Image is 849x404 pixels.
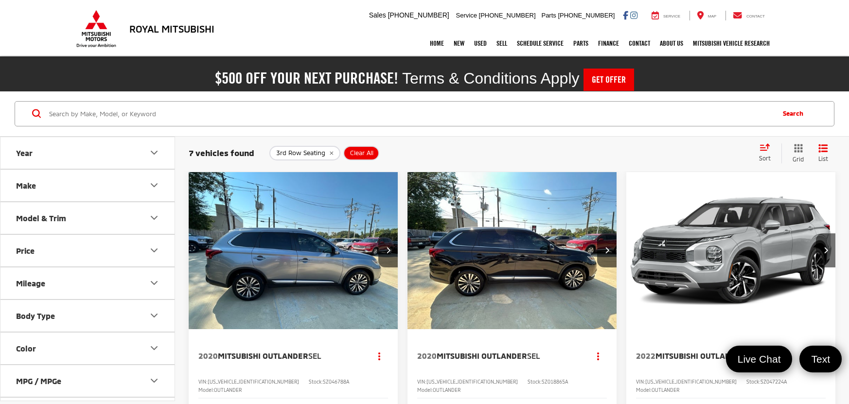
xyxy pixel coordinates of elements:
span: [US_VEHICLE_IDENTIFICATION_NUMBER] [645,379,737,385]
form: Search by Make, Model, or Keyword [48,102,773,125]
a: Instagram: Click to visit our Instagram page [630,11,637,19]
button: Actions [590,348,607,365]
span: Sort [759,155,771,161]
div: Body Type [16,311,55,320]
a: Live Chat [726,346,793,372]
span: OUTLANDER [433,387,460,393]
span: SZ046788A [323,379,349,385]
span: dropdown dots [597,352,599,360]
span: Sales [369,11,386,19]
span: Mitsubishi Outlander [655,351,746,360]
span: Grid [793,155,804,163]
a: Mitsubishi Vehicle Research [688,31,775,55]
div: Mileage [16,279,45,288]
span: Parts [541,12,556,19]
div: Mileage [148,277,160,289]
a: Home [425,31,449,55]
div: Year [16,148,33,158]
span: [US_VEHICLE_IDENTIFICATION_NUMBER] [208,379,299,385]
span: VIN: [636,379,645,385]
span: Live Chat [733,352,786,366]
h3: Royal Mitsubishi [129,23,214,34]
a: 2020 Mitsubishi Outlander SEL2020 Mitsubishi Outlander SEL2020 Mitsubishi Outlander SEL2020 Mitsu... [407,172,618,329]
a: 2020Mitsubishi OutlanderSEL [198,351,361,361]
button: MPG / MPGeMPG / MPGe [0,365,176,397]
span: Model: [198,387,214,393]
a: Sell [492,31,512,55]
span: VIN: [417,379,426,385]
a: Parts: Opens in a new tab [568,31,593,55]
a: Text [799,346,842,372]
span: Mitsubishi Outlander [437,351,527,360]
div: Price [16,246,35,255]
button: Select sort value [754,143,781,163]
span: Terms & Conditions Apply [402,70,580,87]
button: remove 3rd%20Row%20Seating [269,146,340,160]
span: Service [663,14,680,18]
div: 2020 Mitsubishi Outlander SEL 0 [407,172,618,329]
div: Body Type [148,310,160,321]
a: Used [469,31,492,55]
span: dropdown dots [378,352,380,360]
a: Schedule Service: Opens in a new tab [512,31,568,55]
button: ColorColor [0,333,176,364]
span: [PHONE_NUMBER] [558,12,615,19]
span: SEL [308,351,321,360]
button: Search [773,102,817,126]
span: Mitsubishi Outlander [218,351,308,360]
button: Clear All [343,146,379,160]
span: SZ047224A [761,379,787,385]
img: 2022 Mitsubishi Outlander SE [626,172,836,330]
a: Get Offer [584,69,634,91]
img: 2020 Mitsubishi Outlander SEL [407,172,618,330]
span: [PHONE_NUMBER] [479,12,536,19]
a: Contact [624,31,655,55]
span: [PHONE_NUMBER] [388,11,449,19]
span: 3rd Row Seating [276,149,325,157]
button: MakeMake [0,170,176,201]
span: OUTLANDER [652,387,679,393]
a: About Us [655,31,688,55]
span: [US_VEHICLE_IDENTIFICATION_NUMBER] [426,379,518,385]
button: Model & TrimModel & Trim [0,202,176,234]
div: MPG / MPGe [16,376,61,386]
span: SEL [527,351,540,360]
span: Model: [417,387,433,393]
a: 2020 Mitsubishi Outlander SEL2020 Mitsubishi Outlander SEL2020 Mitsubishi Outlander SEL2020 Mitsu... [188,172,399,329]
span: 2020 [417,351,437,360]
a: 2022Mitsubishi OutlanderSE [636,351,799,361]
a: 2020Mitsubishi OutlanderSEL [417,351,580,361]
a: Contact [725,11,772,20]
span: Text [806,352,835,366]
span: Clear All [350,149,373,157]
img: 2020 Mitsubishi Outlander SEL [188,172,399,330]
a: 2022 Mitsubishi Outlander SE2022 Mitsubishi Outlander SE2022 Mitsubishi Outlander SE2022 Mitsubis... [626,172,836,329]
button: Actions [371,348,388,365]
button: MileageMileage [0,267,176,299]
h2: $500 off your next purchase! [215,71,398,85]
span: 7 vehicles found [189,148,254,158]
span: 2020 [198,351,218,360]
a: Facebook: Click to visit our Facebook page [623,11,628,19]
button: PricePrice [0,235,176,266]
button: List View [811,143,835,163]
div: Year [148,147,160,158]
a: Service [644,11,688,20]
span: Contact [746,14,765,18]
a: Map [690,11,724,20]
span: SZ018865A [542,379,568,385]
button: Next image [597,233,617,267]
span: List [818,155,828,163]
div: 2020 Mitsubishi Outlander SEL 0 [188,172,399,329]
button: Next image [816,233,835,267]
span: Model: [636,387,652,393]
span: 2022 [636,351,655,360]
span: Service [456,12,477,19]
div: Color [148,342,160,354]
div: MPG / MPGe [148,375,160,386]
img: Mitsubishi [74,10,118,48]
span: VIN: [198,379,208,385]
div: 2022 Mitsubishi Outlander SE 0 [626,172,836,329]
div: Make [16,181,36,190]
span: Stock: [528,379,542,385]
